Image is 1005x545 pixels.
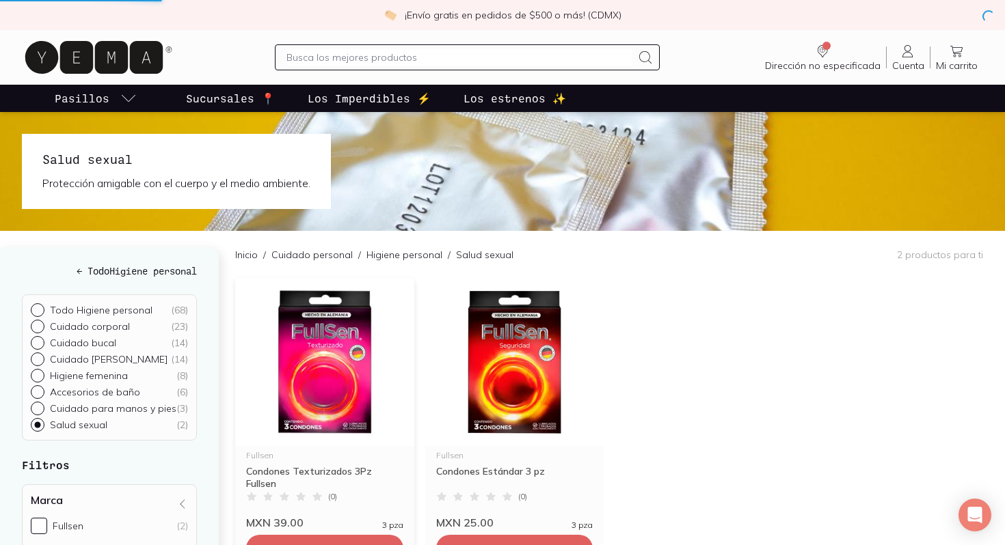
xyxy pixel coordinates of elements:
[50,320,130,333] p: Cuidado corporal
[405,8,621,22] p: ¡Envío gratis en pedidos de $500 o más! (CDMX)
[887,43,930,72] a: Cuenta
[258,248,271,262] span: /
[183,85,278,112] a: Sucursales 📍
[177,520,188,532] div: (2)
[171,353,188,365] div: ( 14 )
[176,369,188,382] div: ( 8 )
[22,264,197,278] a: ← TodoHigiene personal
[461,85,569,112] a: Los estrenos ✨
[176,386,188,398] div: ( 6 )
[42,150,310,168] h1: Salud sexual
[246,451,403,460] div: Fullsen
[765,59,881,72] span: Dirección no especificada
[464,90,566,107] p: Los estrenos ✨
[436,516,494,529] span: MXN 25.00
[436,451,593,460] div: Fullsen
[235,278,414,446] img: Condones Texturizados 3Pz Fullsen
[50,386,140,398] p: Accesorios de baño
[235,278,414,529] a: Condones Texturizados 3Pz FullsenFullsenCondones Texturizados 3Pz Fullsen(0)MXN 39.003 pza
[930,43,983,72] a: Mi carrito
[572,521,593,529] span: 3 pza
[176,402,188,415] div: ( 3 )
[171,337,188,349] div: ( 14 )
[42,173,310,193] p: Protección amigable con el cuerpo y el medio ambiente.
[246,465,403,490] div: Condones Texturizados 3Pz Fullsen
[382,521,403,529] span: 3 pza
[186,90,275,107] p: Sucursales 📍
[171,304,188,316] div: ( 68 )
[52,85,139,112] a: pasillo-todos-link
[308,90,431,107] p: Los Imperdibles ⚡️
[171,320,188,333] div: ( 23 )
[235,249,258,261] a: Inicio
[50,337,116,349] p: Cuidado bucal
[456,248,513,262] p: Salud sexual
[286,49,631,66] input: Busca los mejores productos
[246,516,304,529] span: MXN 39.00
[760,43,886,72] a: Dirección no especificada
[353,248,366,262] span: /
[176,419,188,431] div: ( 2 )
[31,518,47,534] input: Fullsen(2)
[50,369,128,382] p: Higiene femenina
[936,59,978,72] span: Mi carrito
[22,264,197,278] h5: ← Todo Higiene personal
[425,278,604,446] img: Condones Estándar 3 pz
[897,249,983,261] p: 2 productos para ti
[384,9,397,21] img: check
[366,249,442,261] a: Higiene personal
[328,492,337,501] span: ( 0 )
[50,353,167,365] p: Cuidado [PERSON_NAME]
[53,520,83,532] div: Fullsen
[442,248,456,262] span: /
[425,278,604,529] a: Condones Estándar 3 pzFullsenCondones Estándar 3 pz(0)MXN 25.003 pza
[50,402,176,415] p: Cuidado para manos y pies
[55,90,109,107] p: Pasillos
[305,85,433,112] a: Los Imperdibles ⚡️
[518,492,527,501] span: ( 0 )
[31,493,63,507] h4: Marca
[22,458,70,471] strong: Filtros
[436,465,593,490] div: Condones Estándar 3 pz
[271,249,353,261] a: Cuidado personal
[50,304,152,316] p: Todo Higiene personal
[50,419,107,431] p: Salud sexual
[892,59,924,72] span: Cuenta
[959,499,991,531] div: Open Intercom Messenger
